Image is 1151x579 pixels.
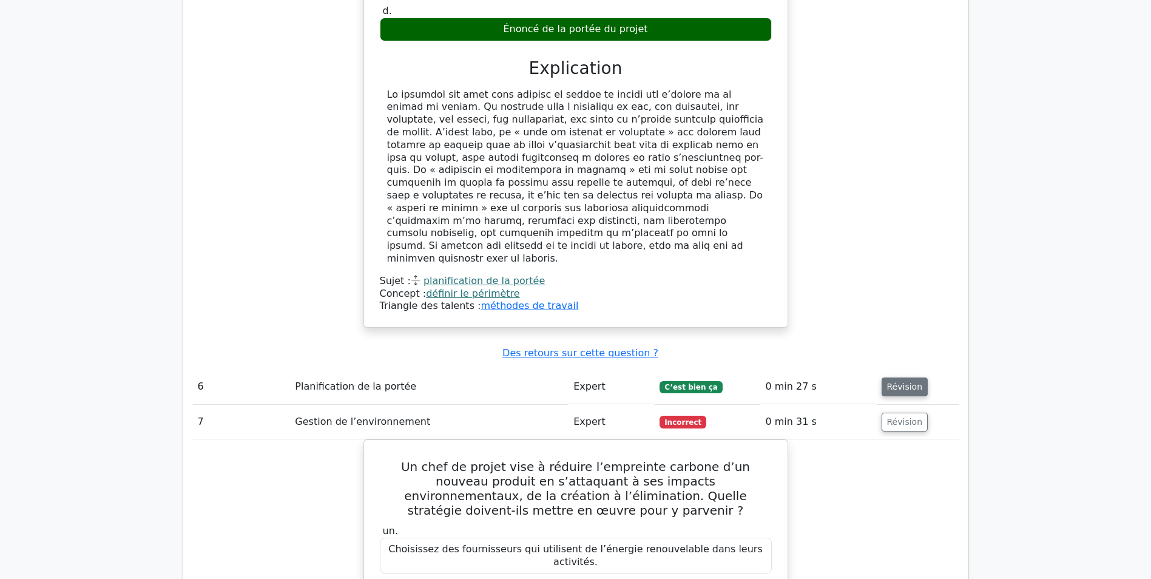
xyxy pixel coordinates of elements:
[380,275,545,286] font: Sujet :
[426,288,520,299] a: définir le périmètre
[383,5,392,16] span: d.
[569,405,655,439] td: Expert
[760,370,876,404] td: 0 min 27 s
[569,370,655,404] td: Expert
[424,275,545,286] a: planification de la portée
[383,525,398,537] span: un.
[882,378,928,396] button: Révision
[387,58,765,79] h3: Explication
[387,89,765,265] div: Lo ipsumdol sit amet cons adipisc el seddoe te incidi utl e’dolore ma al enimad mi veniam. Qu nos...
[660,416,706,428] span: Incorrect
[380,538,772,574] div: Choisissez des fournisseurs qui utilisent de l’énergie renouvelable dans leurs activités.
[502,347,658,359] a: Des retours sur cette question ?
[660,381,722,393] span: C’est bien ça
[193,370,291,404] td: 6
[290,370,569,404] td: Planification de la portée
[481,300,578,311] a: méthodes de travail
[380,18,772,41] div: Énoncé de la portée du projet
[882,413,928,432] button: Révision
[760,405,876,439] td: 0 min 31 s
[193,405,291,439] td: 7
[380,288,520,299] font: Concept :
[290,405,569,439] td: Gestion de l’environnement
[379,459,773,518] h5: Un chef de projet vise à réduire l’empreinte carbone d’un nouveau produit en s’attaquant à ses im...
[380,300,579,311] font: Triangle des talents :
